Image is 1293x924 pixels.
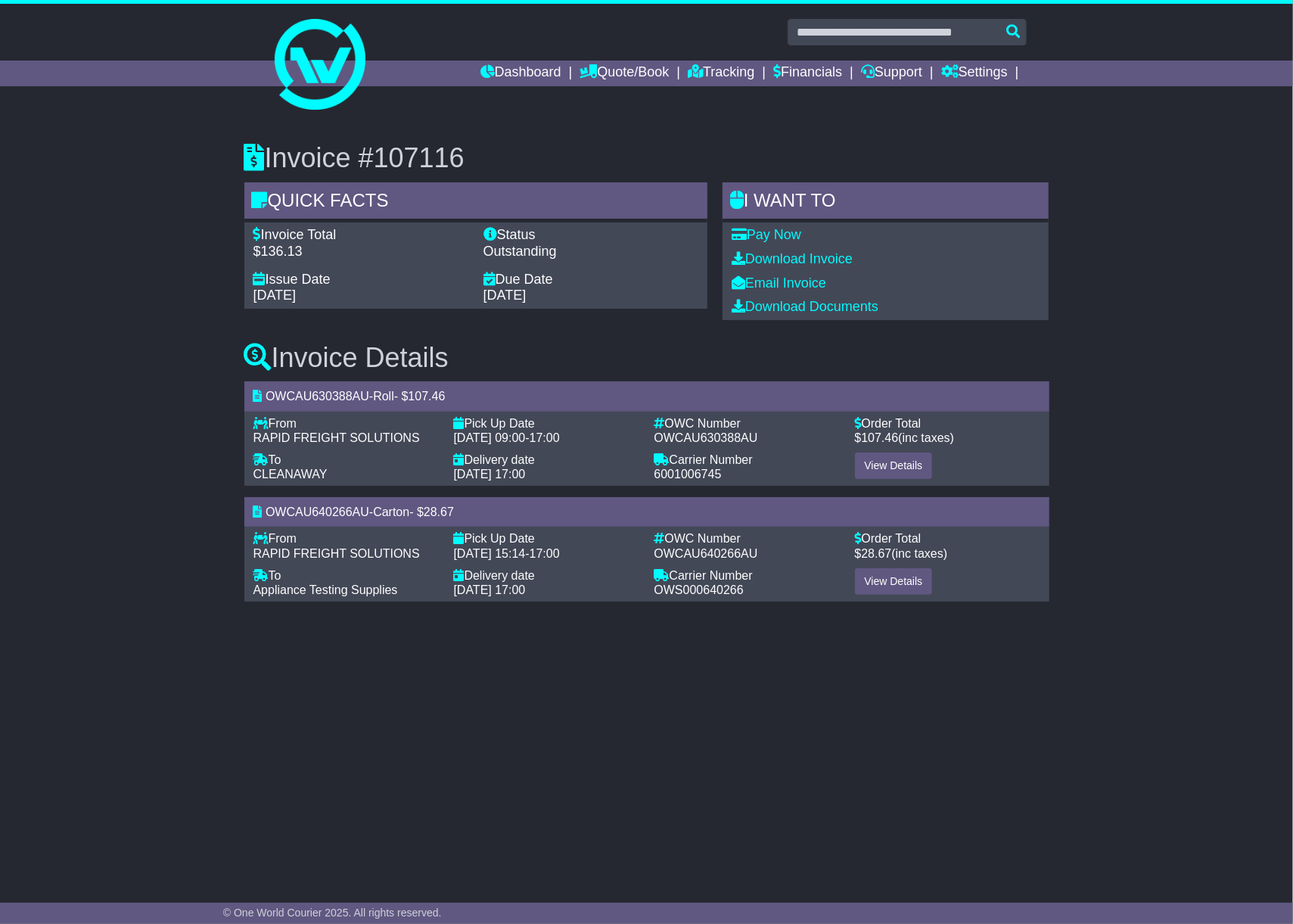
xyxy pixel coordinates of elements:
[266,506,369,518] span: OWCAU640266AU
[253,244,468,260] div: $136.13
[266,390,369,403] span: OWCAU630388AU
[253,453,439,467] div: To
[454,546,639,561] div: -
[424,506,454,518] span: 28.67
[373,506,409,518] span: Carton
[688,61,754,86] a: Tracking
[654,547,758,560] span: OWCAU640266AU
[253,468,328,481] span: CLEANAWAY
[253,547,420,560] span: RAPID FREIGHT SOLUTIONS
[253,416,439,431] div: From
[732,275,826,291] a: Email Invoice
[253,431,420,444] span: RAPID FREIGHT SOLUTIONS
[454,431,526,444] span: [DATE] 09:00
[941,61,1008,86] a: Settings
[454,468,526,481] span: [DATE] 17:00
[732,251,853,266] a: Download Invoice
[861,547,891,560] span: 28.67
[654,583,744,596] span: OWS000640266
[454,583,526,596] span: [DATE] 17:00
[223,907,442,919] span: © One World Courier 2025. All rights reserved.
[244,497,1049,527] div: - - $
[253,531,439,546] div: From
[855,453,933,479] a: View Details
[480,61,561,86] a: Dashboard
[855,546,1040,561] div: $ (inc taxes)
[483,244,698,260] div: Outstanding
[244,143,1049,173] h3: Invoice #107116
[454,416,639,431] div: Pick Up Date
[483,288,698,304] div: [DATE]
[454,431,639,445] div: -
[253,227,468,244] div: Invoice Total
[654,431,758,444] span: OWCAU630388AU
[454,531,639,546] div: Pick Up Date
[483,272,698,288] div: Due Date
[454,453,639,467] div: Delivery date
[373,390,394,403] span: Roll
[654,531,840,546] div: OWC Number
[732,227,801,242] a: Pay Now
[861,431,898,444] span: 107.46
[530,431,560,444] span: 17:00
[654,568,840,583] div: Carrier Number
[454,568,639,583] div: Delivery date
[253,288,468,304] div: [DATE]
[855,531,1040,546] div: Order Total
[855,431,1040,445] div: $ (inc taxes)
[654,416,840,431] div: OWC Number
[723,182,1049,223] div: I WANT to
[530,547,560,560] span: 17:00
[654,468,722,481] span: 6001006745
[855,416,1040,431] div: Order Total
[654,453,840,467] div: Carrier Number
[408,390,445,403] span: 107.46
[244,182,707,223] div: Quick Facts
[483,227,698,244] div: Status
[861,61,922,86] a: Support
[253,583,398,596] span: Appliance Testing Supplies
[732,299,878,314] a: Download Documents
[580,61,669,86] a: Quote/Book
[855,568,933,595] a: View Details
[773,61,842,86] a: Financials
[253,568,439,583] div: To
[244,343,1049,373] h3: Invoice Details
[253,272,468,288] div: Issue Date
[244,381,1049,411] div: - - $
[454,547,526,560] span: [DATE] 15:14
